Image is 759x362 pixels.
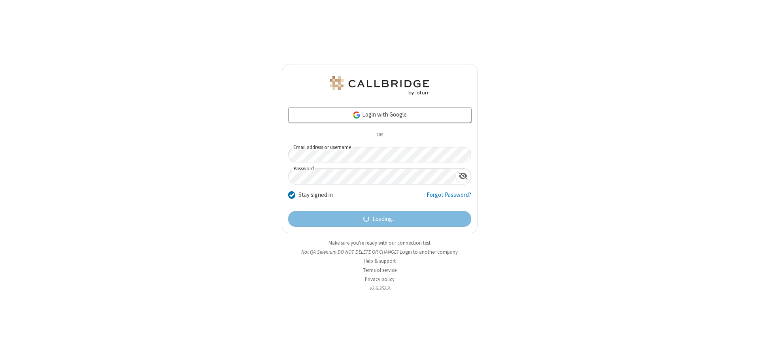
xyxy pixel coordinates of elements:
input: Password [289,169,455,184]
input: Email address or username [288,147,471,162]
button: Login to another company [400,248,458,256]
a: Make sure you're ready with our connection test [329,239,430,246]
a: Login with Google [288,107,471,123]
a: Forgot Password? [427,190,471,206]
iframe: Chat [739,341,753,356]
a: Terms of service [363,267,396,273]
a: Help & support [364,258,396,264]
li: v2.6.352.3 [282,285,478,292]
li: Not QA Selenium DO NOT DELETE OR CHANGE? [282,248,478,256]
span: OR [373,130,386,141]
span: Loading... [372,215,396,224]
a: Privacy policy [365,276,395,283]
button: Loading... [288,211,471,227]
img: QA Selenium DO NOT DELETE OR CHANGE [328,76,431,95]
div: Show password [455,169,471,183]
img: google-icon.png [352,111,361,119]
label: Stay signed in [298,190,333,200]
